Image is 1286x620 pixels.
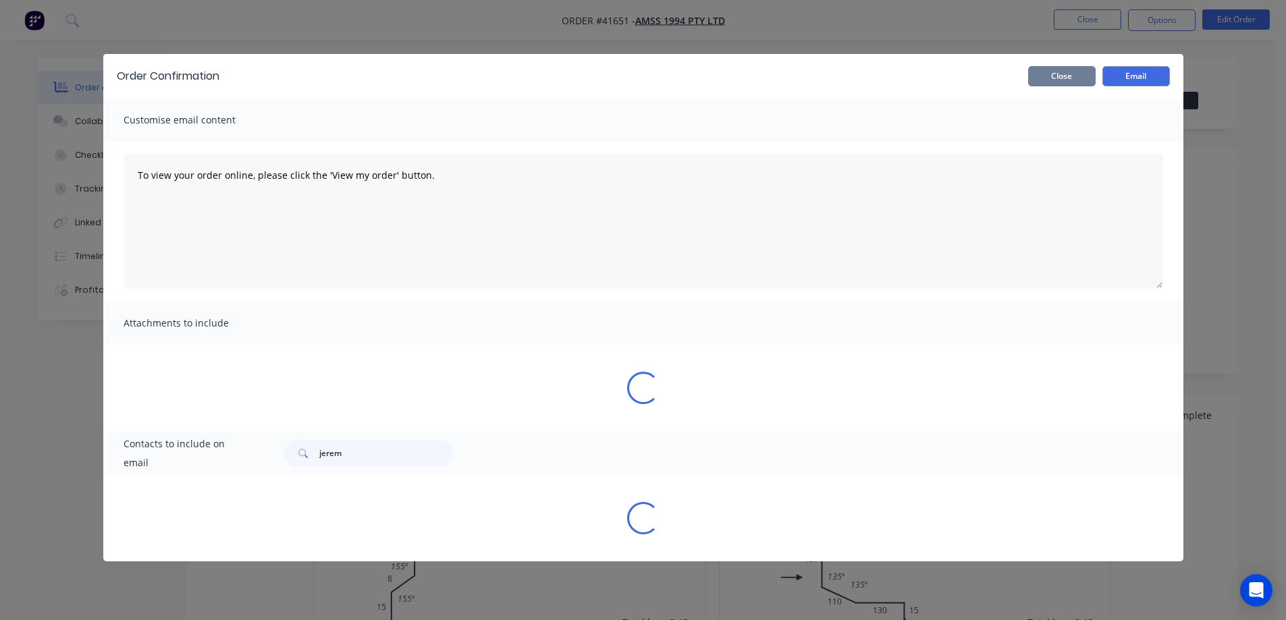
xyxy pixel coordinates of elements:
textarea: To view your order online, please click the 'View my order' button. [124,154,1163,289]
input: Search... [319,440,453,467]
div: Order Confirmation [117,68,219,84]
button: Email [1102,66,1170,86]
span: Contacts to include on email [124,434,251,472]
button: Close [1028,66,1096,86]
span: Attachments to include [124,314,272,333]
span: Customise email content [124,111,272,130]
div: Open Intercom Messenger [1240,574,1272,607]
